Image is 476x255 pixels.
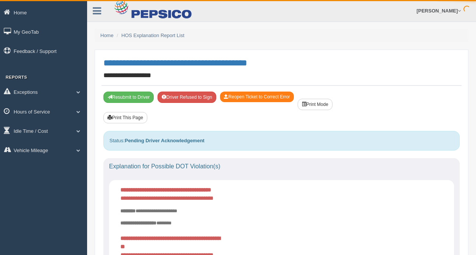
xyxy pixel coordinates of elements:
[122,33,184,38] a: HOS Explanation Report List
[103,92,154,103] button: Resubmit To Driver
[298,99,332,110] button: Print Mode
[103,131,460,150] div: Status:
[220,92,294,102] button: Reopen Ticket
[100,33,114,38] a: Home
[103,112,147,123] button: Print This Page
[125,138,204,143] strong: Pending Driver Acknowledgement
[158,92,216,103] button: Driver Refused to Sign
[103,158,460,175] div: Explanation for Possible DOT Violation(s)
